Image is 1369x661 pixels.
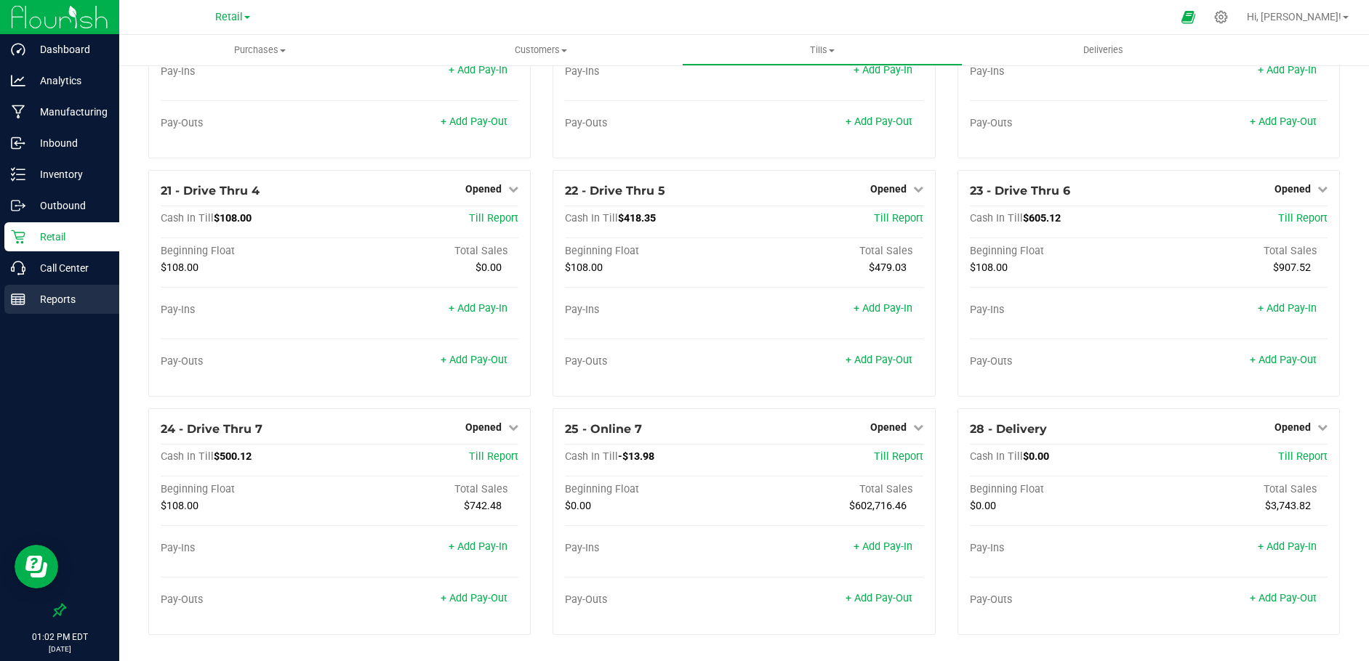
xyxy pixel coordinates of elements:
[161,542,340,555] div: Pay-Ins
[11,261,25,275] inline-svg: Call Center
[1023,212,1061,224] span: $605.12
[869,261,907,274] span: $479.03
[970,422,1047,436] span: 28 - Delivery
[970,450,1023,463] span: Cash In Till
[565,65,744,78] div: Pay-Ins
[1172,3,1205,31] span: Open Ecommerce Menu
[970,355,1149,368] div: Pay-Outs
[683,44,963,57] span: Tills
[970,65,1149,78] div: Pay-Ins
[846,354,912,366] a: + Add Pay-Out
[874,212,923,224] a: Till Report
[846,592,912,604] a: + Add Pay-Out
[161,500,198,512] span: $108.00
[52,603,67,617] label: Pin the sidebar to full width on large screens
[870,183,907,195] span: Opened
[161,184,260,198] span: 21 - Drive Thru 4
[25,134,113,152] p: Inbound
[465,421,502,433] span: Opened
[340,245,518,258] div: Total Sales
[565,483,744,496] div: Beginning Float
[11,292,25,307] inline-svg: Reports
[874,450,923,463] a: Till Report
[970,184,1070,198] span: 23 - Drive Thru 6
[464,500,502,512] span: $742.48
[11,136,25,150] inline-svg: Inbound
[25,41,113,58] p: Dashboard
[1258,64,1317,76] a: + Add Pay-In
[441,354,507,366] a: + Add Pay-Out
[1278,212,1328,224] a: Till Report
[215,11,243,23] span: Retail
[25,72,113,89] p: Analytics
[970,245,1149,258] div: Beginning Float
[119,35,401,65] a: Purchases
[7,644,113,654] p: [DATE]
[1023,450,1049,463] span: $0.00
[214,450,252,463] span: $500.12
[1064,44,1143,57] span: Deliveries
[449,540,507,553] a: + Add Pay-In
[970,212,1023,224] span: Cash In Till
[449,302,507,315] a: + Add Pay-In
[565,117,744,130] div: Pay-Outs
[1250,592,1317,604] a: + Add Pay-Out
[970,593,1149,607] div: Pay-Outs
[849,500,907,512] span: $602,716.46
[565,212,618,224] span: Cash In Till
[1247,11,1341,23] span: Hi, [PERSON_NAME]!
[963,35,1244,65] a: Deliveries
[970,304,1149,317] div: Pay-Ins
[15,545,58,588] iframe: Resource center
[618,212,656,224] span: $418.35
[744,245,923,258] div: Total Sales
[854,540,912,553] a: + Add Pay-In
[970,500,996,512] span: $0.00
[1274,421,1311,433] span: Opened
[970,542,1149,555] div: Pay-Ins
[1278,450,1328,463] a: Till Report
[465,183,502,195] span: Opened
[469,212,518,224] a: Till Report
[11,105,25,119] inline-svg: Manufacturing
[1265,500,1311,512] span: $3,743.82
[161,450,214,463] span: Cash In Till
[854,302,912,315] a: + Add Pay-In
[161,65,340,78] div: Pay-Ins
[25,291,113,308] p: Reports
[565,500,591,512] span: $0.00
[161,117,340,130] div: Pay-Outs
[11,167,25,182] inline-svg: Inventory
[565,450,618,463] span: Cash In Till
[25,166,113,183] p: Inventory
[161,261,198,274] span: $108.00
[1273,261,1311,274] span: $907.52
[1258,302,1317,315] a: + Add Pay-In
[475,261,502,274] span: $0.00
[11,230,25,244] inline-svg: Retail
[11,42,25,57] inline-svg: Dashboard
[870,421,907,433] span: Opened
[7,630,113,644] p: 01:02 PM EDT
[441,115,507,128] a: + Add Pay-Out
[618,450,654,463] span: -$13.98
[854,64,912,76] a: + Add Pay-In
[1250,115,1317,128] a: + Add Pay-Out
[846,115,912,128] a: + Add Pay-Out
[441,592,507,604] a: + Add Pay-Out
[565,422,642,436] span: 25 - Online 7
[340,483,518,496] div: Total Sales
[11,198,25,213] inline-svg: Outbound
[469,450,518,463] a: Till Report
[25,228,113,246] p: Retail
[11,73,25,88] inline-svg: Analytics
[970,483,1149,496] div: Beginning Float
[1274,183,1311,195] span: Opened
[161,422,262,436] span: 24 - Drive Thru 7
[565,542,744,555] div: Pay-Ins
[565,184,665,198] span: 22 - Drive Thru 5
[161,593,340,607] div: Pay-Outs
